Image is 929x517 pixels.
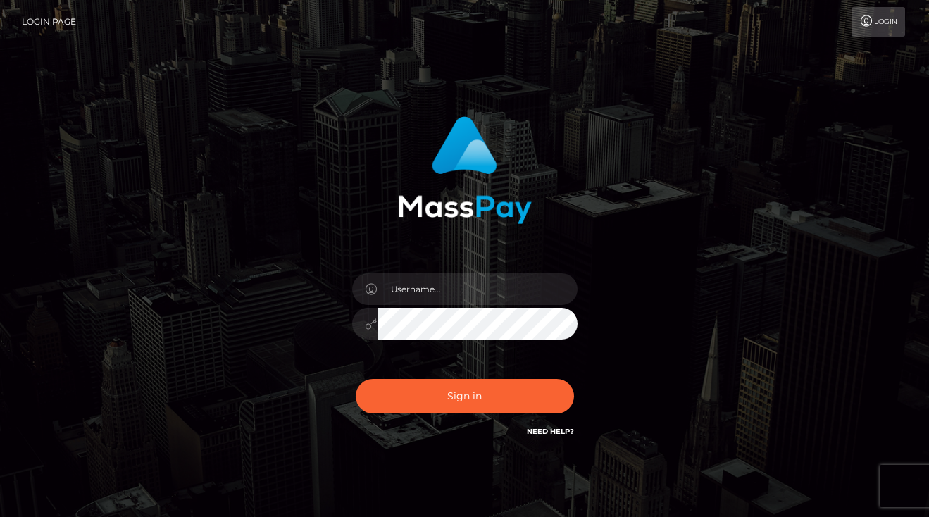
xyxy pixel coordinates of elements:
button: Sign in [356,379,574,413]
input: Username... [378,273,578,305]
a: Login Page [22,7,76,37]
img: MassPay Login [398,116,532,224]
a: Need Help? [527,427,574,436]
a: Login [852,7,905,37]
